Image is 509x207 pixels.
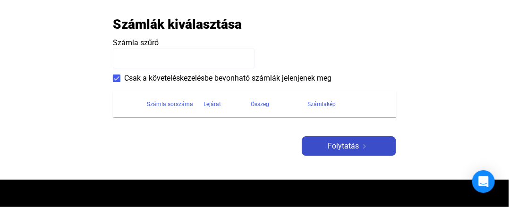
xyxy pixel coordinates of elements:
[204,99,251,110] div: Lejárat
[124,73,331,84] span: Csak a követeléskezelésbe bevonható számlák jelenjenek meg
[251,99,269,110] div: Összeg
[251,99,307,110] div: Összeg
[113,16,242,33] h2: Számlák kiválasztása
[113,38,159,47] span: Számla szűrő
[307,99,336,110] div: Számlakép
[307,99,385,110] div: Számlakép
[472,170,495,193] div: Open Intercom Messenger
[302,136,396,156] button: Folytatásarrow-right-white
[147,99,193,110] div: Számla sorszáma
[204,99,221,110] div: Lejárat
[328,141,359,152] span: Folytatás
[359,144,370,149] img: arrow-right-white
[147,99,204,110] div: Számla sorszáma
